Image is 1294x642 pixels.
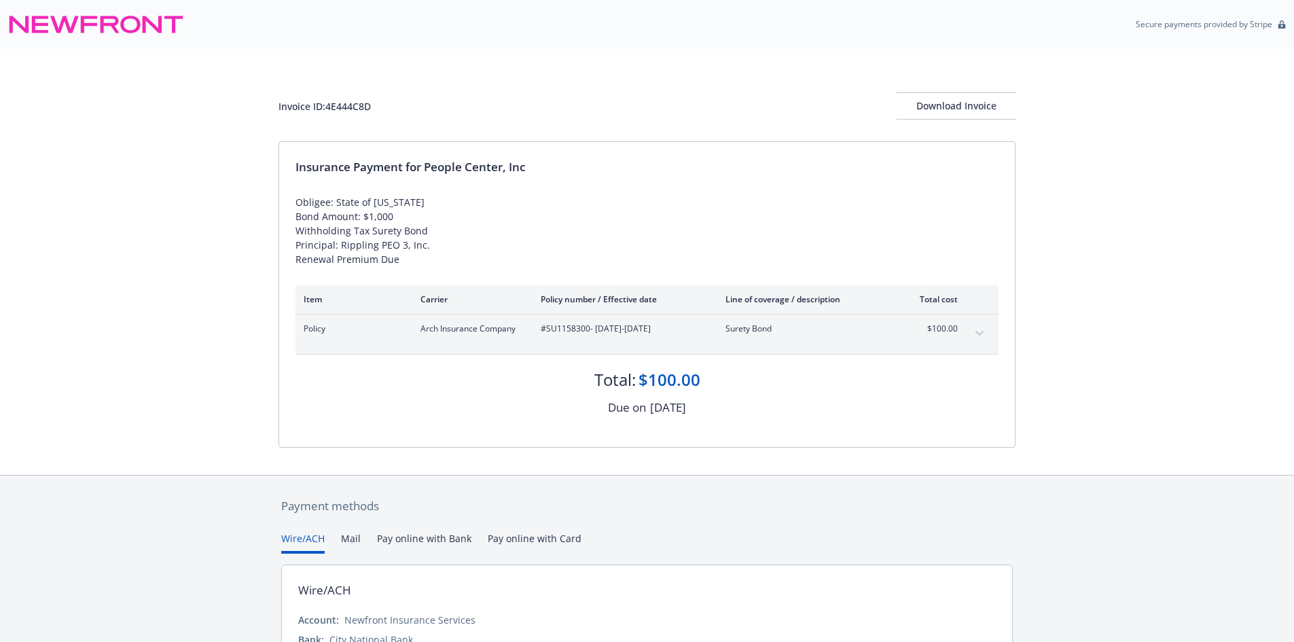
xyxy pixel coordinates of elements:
[639,368,700,391] div: $100.00
[420,293,519,305] div: Carrier
[304,323,399,335] span: Policy
[344,613,475,627] div: Newfront Insurance Services
[907,323,958,335] span: $100.00
[1136,18,1272,30] p: Secure payments provided by Stripe
[298,613,339,627] div: Account:
[608,399,646,416] div: Due on
[488,531,581,554] button: Pay online with Card
[295,315,999,354] div: PolicyArch Insurance Company#SU1158300- [DATE]-[DATE]Surety Bond$100.00expand content
[725,293,885,305] div: Line of coverage / description
[295,195,999,266] div: Obligee: State of [US_STATE] Bond Amount: $1,000 Withholding Tax Surety Bond Principal: Rippling ...
[420,323,519,335] span: Arch Insurance Company
[304,293,399,305] div: Item
[650,399,686,416] div: [DATE]
[341,531,361,554] button: Mail
[897,92,1016,120] button: Download Invoice
[541,293,704,305] div: Policy number / Effective date
[907,293,958,305] div: Total cost
[377,531,471,554] button: Pay online with Bank
[281,497,1013,515] div: Payment methods
[725,323,885,335] span: Surety Bond
[897,93,1016,119] div: Download Invoice
[594,368,636,391] div: Total:
[281,531,325,554] button: Wire/ACH
[541,323,704,335] span: #SU1158300 - [DATE]-[DATE]
[969,323,990,344] button: expand content
[278,99,371,113] div: Invoice ID: 4E444C8D
[298,582,351,599] div: Wire/ACH
[295,158,999,176] div: Insurance Payment for People Center, Inc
